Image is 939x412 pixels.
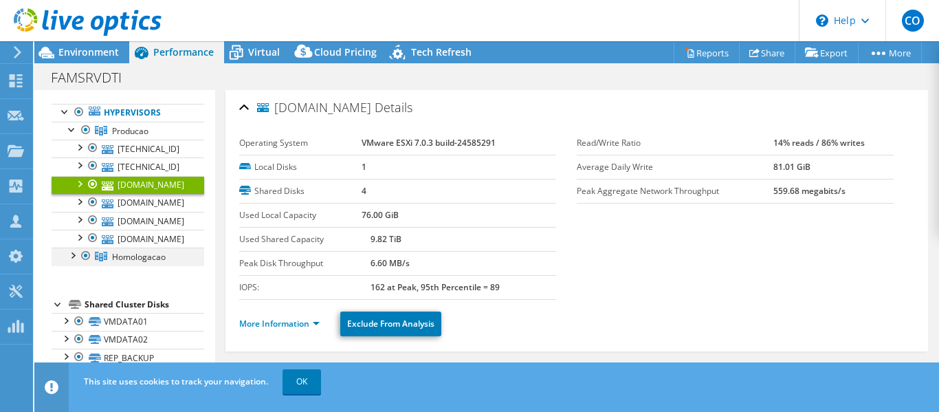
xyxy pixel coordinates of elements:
[239,257,371,270] label: Peak Disk Throughput
[239,208,361,222] label: Used Local Capacity
[816,14,828,27] svg: \n
[411,45,472,58] span: Tech Refresh
[239,160,361,174] label: Local Disks
[52,176,204,194] a: [DOMAIN_NAME]
[52,158,204,175] a: [TECHNICAL_ID]
[45,70,143,85] h1: FAMSRVDTI
[902,10,924,32] span: CO
[52,140,204,158] a: [TECHNICAL_ID]
[577,184,773,198] label: Peak Aggregate Network Throughput
[52,122,204,140] a: Producao
[577,136,773,150] label: Read/Write Ratio
[239,232,371,246] label: Used Shared Capacity
[371,281,500,293] b: 162 at Peak, 95th Percentile = 89
[58,45,119,58] span: Environment
[362,137,496,149] b: VMware ESXi 7.0.3 build-24585291
[362,161,366,173] b: 1
[283,369,321,394] a: OK
[257,101,371,115] span: [DOMAIN_NAME]
[239,136,361,150] label: Operating System
[239,281,371,294] label: IOPS:
[84,376,268,387] span: This site uses cookies to track your navigation.
[85,296,204,313] div: Shared Cluster Disks
[52,212,204,230] a: [DOMAIN_NAME]
[153,45,214,58] span: Performance
[371,233,401,245] b: 9.82 TiB
[674,42,740,63] a: Reports
[773,137,865,149] b: 14% reads / 86% writes
[52,248,204,265] a: Homologacao
[112,251,166,263] span: Homologacao
[773,161,810,173] b: 81.01 GiB
[362,209,399,221] b: 76.00 GiB
[239,184,361,198] label: Shared Disks
[362,185,366,197] b: 4
[314,45,377,58] span: Cloud Pricing
[375,99,412,116] span: Details
[52,230,204,248] a: [DOMAIN_NAME]
[248,45,280,58] span: Virtual
[858,42,922,63] a: More
[340,312,441,336] a: Exclude From Analysis
[52,331,204,349] a: VMDATA02
[577,160,773,174] label: Average Daily Write
[52,104,204,122] a: Hypervisors
[52,194,204,212] a: [DOMAIN_NAME]
[52,313,204,331] a: VMDATA01
[112,125,148,137] span: Producao
[239,318,320,329] a: More Information
[795,42,859,63] a: Export
[773,185,846,197] b: 559.68 megabits/s
[371,257,410,269] b: 6.60 MB/s
[52,349,204,367] a: REP_BACKUP
[739,42,795,63] a: Share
